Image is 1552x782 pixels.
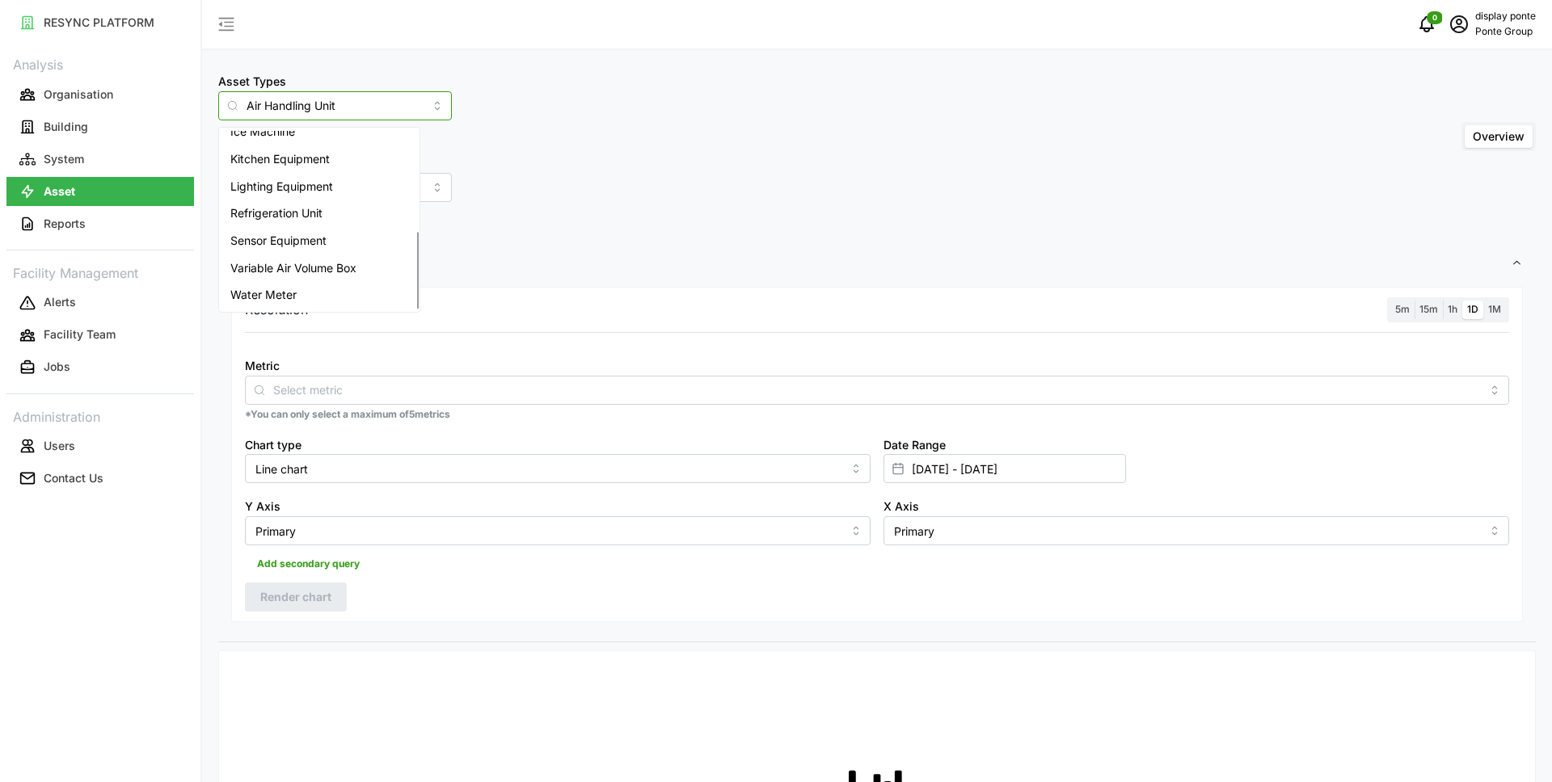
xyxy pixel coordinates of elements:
[218,244,1536,284] button: Settings
[1473,129,1525,143] span: Overview
[1475,24,1536,40] p: Ponte Group
[44,359,70,375] p: Jobs
[231,244,1511,284] span: Settings
[6,321,194,350] button: Facility Team
[6,288,194,317] button: Alerts
[44,438,75,454] p: Users
[44,326,116,343] p: Facility Team
[6,175,194,208] a: Asset
[6,111,194,143] a: Building
[44,183,75,200] p: Asset
[884,436,946,454] label: Date Range
[6,52,194,75] p: Analysis
[257,553,360,575] span: Add secondary query
[245,357,280,375] label: Metric
[6,319,194,351] a: Facility Team
[1432,12,1437,23] span: 0
[6,430,194,462] a: Users
[1419,303,1438,315] span: 15m
[260,583,331,611] span: Render chart
[1411,8,1443,40] button: notifications
[1443,8,1475,40] button: schedule
[218,73,286,90] label: Asset Types
[44,86,113,103] p: Organisation
[884,498,919,515] label: X Axis
[44,294,76,310] p: Alerts
[245,516,871,545] input: Select Y axis
[884,516,1509,545] input: Select X axis
[6,462,194,494] a: Contact Us
[6,8,194,37] button: RESYNC PLATFORM
[6,287,194,319] a: Alerts
[6,177,194,206] button: Asset
[6,143,194,175] a: System
[6,209,194,238] button: Reports
[6,260,194,284] p: Facility Management
[230,178,333,195] span: Lighting Equipment
[1467,303,1478,315] span: 1D
[1475,9,1536,24] p: display ponte
[6,431,194,460] button: Users
[230,123,295,141] span: Ice Machine
[44,151,84,167] p: System
[44,15,154,31] p: RESYNC PLATFORM
[6,208,194,240] a: Reports
[230,204,323,222] span: Refrigeration Unit
[245,454,871,483] input: Select chart type
[230,286,297,304] span: Water Meter
[6,404,194,427] p: Administration
[6,78,194,111] a: Organisation
[245,436,302,454] label: Chart type
[1395,303,1410,315] span: 5m
[884,454,1126,483] input: Select date range
[245,498,280,515] label: Y Axis
[230,150,330,168] span: Kitchen Equipment
[230,232,327,250] span: Sensor Equipment
[44,216,86,232] p: Reports
[6,112,194,141] button: Building
[245,408,1509,422] p: *You can only select a maximum of 5 metrics
[44,470,103,486] p: Contact Us
[230,259,356,277] span: Variable Air Volume Box
[6,6,194,39] a: RESYNC PLATFORM
[6,464,194,493] button: Contact Us
[6,353,194,382] button: Jobs
[44,119,88,135] p: Building
[1488,303,1501,315] span: 1M
[218,283,1536,641] div: Settings
[1448,303,1457,315] span: 1h
[6,351,194,384] a: Jobs
[6,80,194,109] button: Organisation
[6,145,194,174] button: System
[245,582,347,612] button: Render chart
[273,380,1481,398] input: Select metric
[245,552,372,576] button: Add secondary query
